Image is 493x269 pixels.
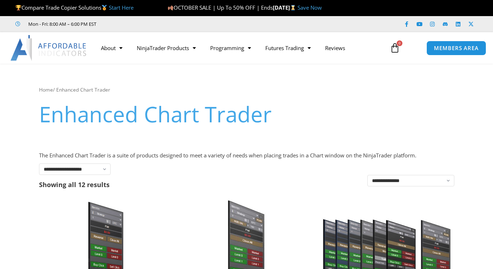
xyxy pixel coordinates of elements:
[203,40,258,56] a: Programming
[39,86,53,93] a: Home
[273,4,298,11] strong: [DATE]
[39,151,454,161] p: The Enhanced Chart Trader is a suite of products designed to meet a variety of needs when placing...
[39,85,454,94] nav: Breadcrumb
[434,45,479,51] span: MEMBERS AREA
[318,40,352,56] a: Reviews
[298,4,322,11] a: Save Now
[102,5,107,10] img: 🥇
[39,181,110,188] p: Showing all 12 results
[106,20,214,28] iframe: Customer reviews powered by Trustpilot
[109,4,134,11] a: Start Here
[26,20,96,28] span: Mon - Fri: 8:00 AM – 6:00 PM EST
[379,38,411,58] a: 0
[367,175,454,186] select: Shop order
[39,99,454,129] h1: Enhanced Chart Trader
[397,40,402,46] span: 0
[258,40,318,56] a: Futures Trading
[16,5,21,10] img: 🏆
[168,4,273,11] span: OCTOBER SALE | Up To 50% OFF | Ends
[15,4,134,11] span: Compare Trade Copier Solutions
[10,35,87,61] img: LogoAI | Affordable Indicators – NinjaTrader
[130,40,203,56] a: NinjaTrader Products
[94,40,385,56] nav: Menu
[426,41,486,55] a: MEMBERS AREA
[290,5,296,10] img: ⌛
[168,5,173,10] img: 🍂
[94,40,130,56] a: About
